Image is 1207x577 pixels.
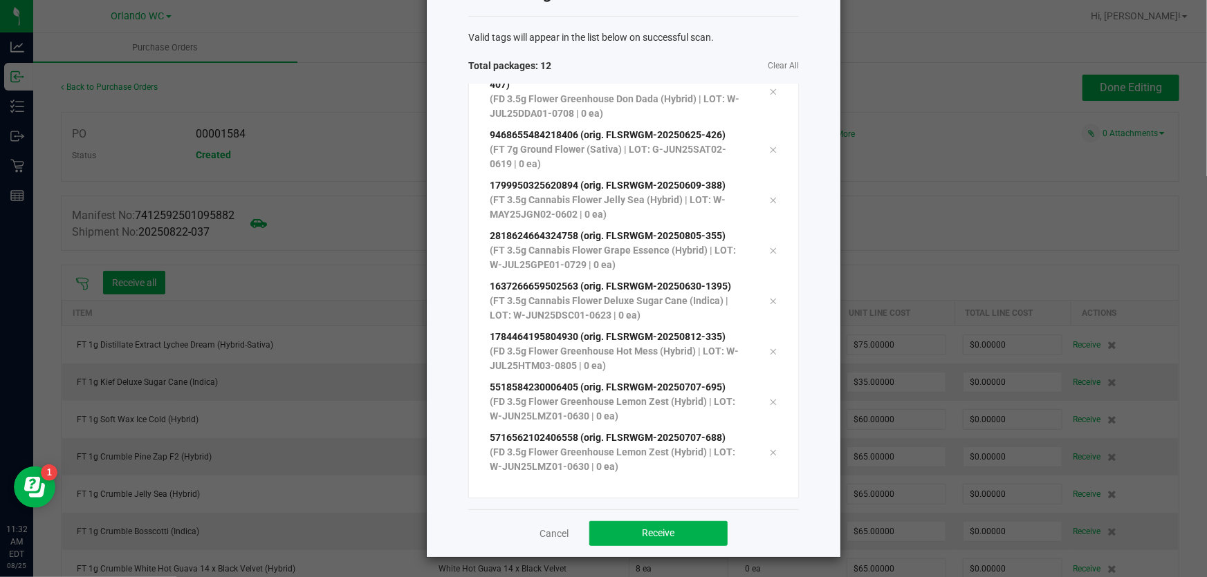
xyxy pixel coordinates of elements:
p: (FD 3.5g Flower Greenhouse Don Dada (Hybrid) | LOT: W-JUL25DDA01-0708 | 0 ea) [490,92,748,121]
div: Remove tag [759,393,788,410]
p: (FD 3.5g Flower Greenhouse Hot Mess (Hybrid) | LOT: W-JUL25HTM03-0805 | 0 ea) [490,344,748,373]
a: Clear All [768,60,799,72]
span: 9468655484218406 (orig. FLSRWGM-20250625-426) [490,129,726,140]
div: Remove tag [759,292,788,309]
button: Receive [589,521,728,546]
span: 1784464195804930 (orig. FLSRWGM-20250812-335) [490,331,726,342]
span: Valid tags will appear in the list below on successful scan. [468,30,714,45]
span: Receive [643,527,675,538]
div: Remove tag [759,444,788,460]
p: (FT 3.5g Cannabis Flower Deluxe Sugar Cane (Indica) | LOT: W-JUN25DSC01-0623 | 0 ea) [490,294,748,323]
span: 2818624664324758 (orig. FLSRWGM-20250805-355) [490,230,726,241]
span: [CREDIT_CARD_NUMBER] (orig. FLSRWGM-20250714-407) [490,64,728,90]
div: Remove tag [759,242,788,258]
span: 1637266659502563 (orig. FLSRWGM-20250630-1395) [490,281,731,292]
span: 1799950325620894 (orig. FLSRWGM-20250609-388) [490,180,726,191]
p: (FD 3.5g Flower Greenhouse Lemon Zest (Hybrid) | LOT: W-JUN25LMZ01-0630 | 0 ea) [490,445,748,474]
a: Cancel [540,527,569,540]
p: (FD 3.5g Flower Greenhouse Lemon Zest (Hybrid) | LOT: W-JUN25LMZ01-0630 | 0 ea) [490,395,748,424]
span: 5518584230006405 (orig. FLSRWGM-20250707-695) [490,381,726,392]
span: Total packages: 12 [468,59,634,73]
div: Remove tag [759,191,788,208]
iframe: Resource center unread badge [41,464,57,481]
p: (FT 7g Ground Flower (Sativa) | LOT: G-JUN25SAT02-0619 | 0 ea) [490,142,748,171]
p: (FT 3.5g Cannabis Flower Jelly Sea (Hybrid) | LOT: W-MAY25JGN02-0602 | 0 ea) [490,193,748,222]
span: 5716562102406558 (orig. FLSRWGM-20250707-688) [490,432,726,443]
iframe: Resource center [14,466,55,508]
div: Remove tag [759,343,788,359]
p: (FT 3.5g Cannabis Flower Grape Essence (Hybrid) | LOT: W-JUL25GPE01-0729 | 0 ea) [490,243,748,272]
div: Remove tag [759,141,788,158]
div: Remove tag [759,84,788,100]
